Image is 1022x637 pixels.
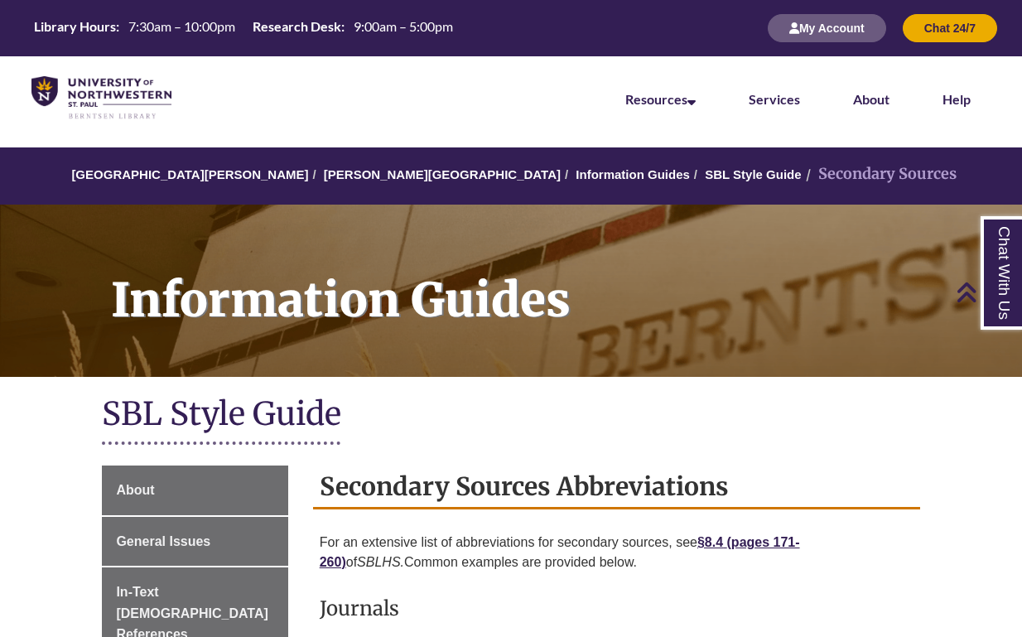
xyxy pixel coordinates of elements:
[71,167,308,181] a: [GEOGRAPHIC_DATA][PERSON_NAME]
[802,162,957,186] li: Secondary Sources
[27,17,460,38] table: Hours Today
[31,76,171,121] img: UNWSP Library Logo
[354,18,453,34] span: 9:00am – 5:00pm
[102,393,919,437] h1: SBL Style Guide
[903,14,997,42] button: Chat 24/7
[93,205,1022,355] h1: Information Guides
[576,167,690,181] a: Information Guides
[320,596,914,621] h3: Journals
[853,91,889,107] a: About
[697,535,723,549] strong: §8.4
[768,14,886,42] button: My Account
[102,466,287,515] a: About
[313,466,920,509] h2: Secondary Sources Abbreviations
[357,555,404,569] em: SBLHS.
[956,281,1018,303] a: Back to Top
[128,18,235,34] span: 7:30am – 10:00pm
[27,17,122,36] th: Library Hours:
[942,91,971,107] a: Help
[749,91,800,107] a: Services
[625,91,696,107] a: Resources
[116,534,210,548] span: General Issues
[116,483,154,497] span: About
[903,21,997,35] a: Chat 24/7
[768,21,886,35] a: My Account
[727,535,731,549] strong: (
[324,167,561,181] a: [PERSON_NAME][GEOGRAPHIC_DATA]
[102,517,287,567] a: General Issues
[705,167,801,181] a: SBL Style Guide
[246,17,347,36] th: Research Desk:
[27,17,460,40] a: Hours Today
[320,526,914,579] p: For an extensive list of abbreviations for secondary sources, see of Common examples are provided...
